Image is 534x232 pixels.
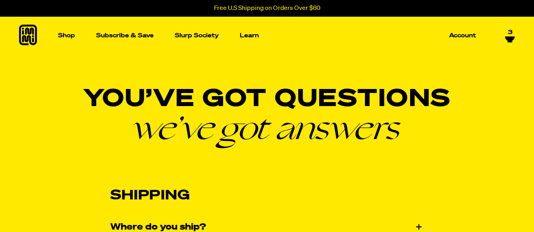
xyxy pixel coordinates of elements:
p: Account [449,33,476,39]
h1: You’ve got questions [19,87,515,143]
a: Account [446,29,479,42]
a: Slurp Society [172,29,222,42]
p: Shop [58,33,75,39]
nav: Main navigation [55,17,479,54]
p: Free U.S Shipping on Orders Over $60 [214,5,320,12]
h2: Shipping [110,188,424,204]
em: we’ve got answers [19,111,515,143]
a: Shop [55,17,78,54]
a: 3 [505,29,515,43]
span: 3 [508,29,513,36]
p: Subscribe & Save [96,33,154,39]
p: Learn [240,33,259,39]
a: Learn [237,17,262,54]
p: Slurp Society [175,33,219,39]
a: Subscribe & Save [93,29,157,42]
